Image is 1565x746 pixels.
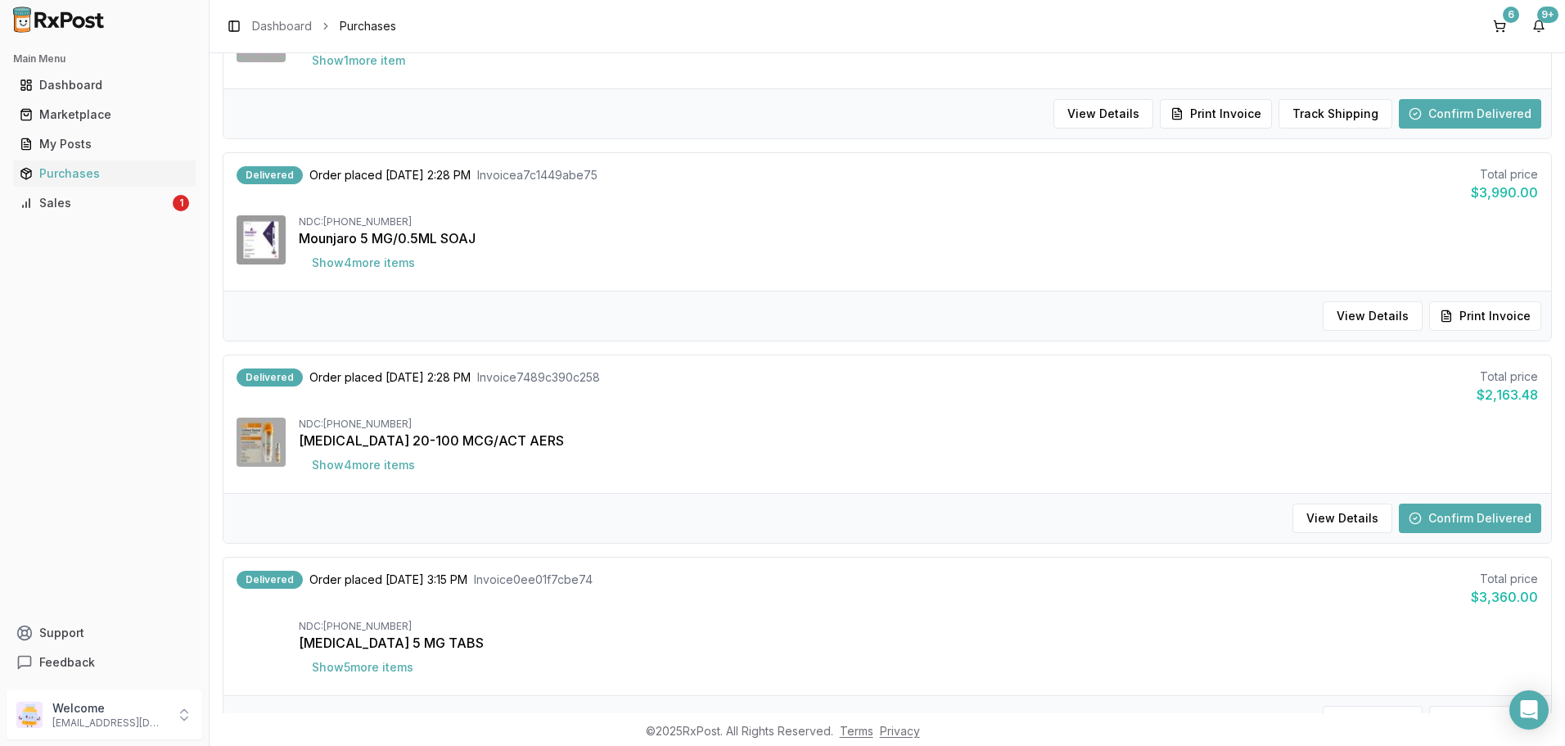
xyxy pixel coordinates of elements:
[173,195,189,211] div: 1
[13,129,196,159] a: My Posts
[299,620,1538,633] div: NDC: [PHONE_NUMBER]
[16,702,43,728] img: User avatar
[1526,13,1552,39] button: 9+
[20,165,189,182] div: Purchases
[1160,99,1272,129] button: Print Invoice
[1503,7,1519,23] div: 6
[299,450,428,480] button: Show4more items
[1537,7,1558,23] div: 9+
[237,571,303,589] div: Delivered
[52,700,166,717] p: Welcome
[299,228,1538,248] div: Mounjaro 5 MG/0.5ML SOAJ
[20,195,169,211] div: Sales
[252,18,312,34] a: Dashboard
[252,18,396,34] nav: breadcrumb
[20,77,189,93] div: Dashboard
[233,706,390,735] button: Show6cancelled items
[237,418,286,467] img: Combivent Respimat 20-100 MCG/ACT AERS
[1399,99,1541,129] button: Confirm Delivered
[13,70,196,100] a: Dashboard
[13,52,196,66] h2: Main Menu
[1429,706,1541,735] button: Print Invoice
[1323,706,1423,735] button: View Details
[7,161,202,187] button: Purchases
[299,431,1538,450] div: [MEDICAL_DATA] 20-100 MCG/ACT AERS
[1292,504,1392,533] button: View Details
[52,717,166,730] p: [EMAIL_ADDRESS][DOMAIN_NAME]
[13,159,196,188] a: Purchases
[1477,368,1538,385] div: Total price
[237,620,286,669] img: Eliquis 5 MG TABS
[1053,99,1153,129] button: View Details
[1486,13,1513,39] button: 6
[1323,301,1423,331] button: View Details
[7,648,202,677] button: Feedback
[1509,690,1549,730] div: Open Intercom Messenger
[840,724,873,738] a: Terms
[477,369,600,386] span: Invoice 7489c390c258
[299,46,418,75] button: Show1more item
[237,215,286,264] img: Mounjaro 5 MG/0.5ML SOAJ
[7,618,202,648] button: Support
[1471,166,1538,183] div: Total price
[7,72,202,98] button: Dashboard
[1477,385,1538,405] div: $2,163.48
[299,215,1538,228] div: NDC: [PHONE_NUMBER]
[299,653,426,682] button: Show5more items
[309,572,467,588] span: Order placed [DATE] 3:15 PM
[299,248,428,278] button: Show4more items
[1429,301,1541,331] button: Print Invoice
[477,167,598,183] span: Invoice a7c1449abe75
[7,131,202,157] button: My Posts
[309,369,471,386] span: Order placed [DATE] 2:28 PM
[7,7,111,33] img: RxPost Logo
[13,100,196,129] a: Marketplace
[1471,571,1538,587] div: Total price
[13,188,196,218] a: Sales1
[880,724,920,738] a: Privacy
[299,418,1538,431] div: NDC: [PHONE_NUMBER]
[237,368,303,387] div: Delivered
[20,106,189,123] div: Marketplace
[474,572,593,588] span: Invoice 0ee01f7cbe74
[299,633,1538,653] div: [MEDICAL_DATA] 5 MG TABS
[20,136,189,152] div: My Posts
[7,190,202,216] button: Sales1
[7,102,202,128] button: Marketplace
[340,18,396,34] span: Purchases
[1279,99,1392,129] button: Track Shipping
[1399,504,1541,533] button: Confirm Delivered
[1471,183,1538,202] div: $3,990.00
[309,167,471,183] span: Order placed [DATE] 2:28 PM
[237,166,303,184] div: Delivered
[39,654,95,671] span: Feedback
[1471,587,1538,607] div: $3,360.00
